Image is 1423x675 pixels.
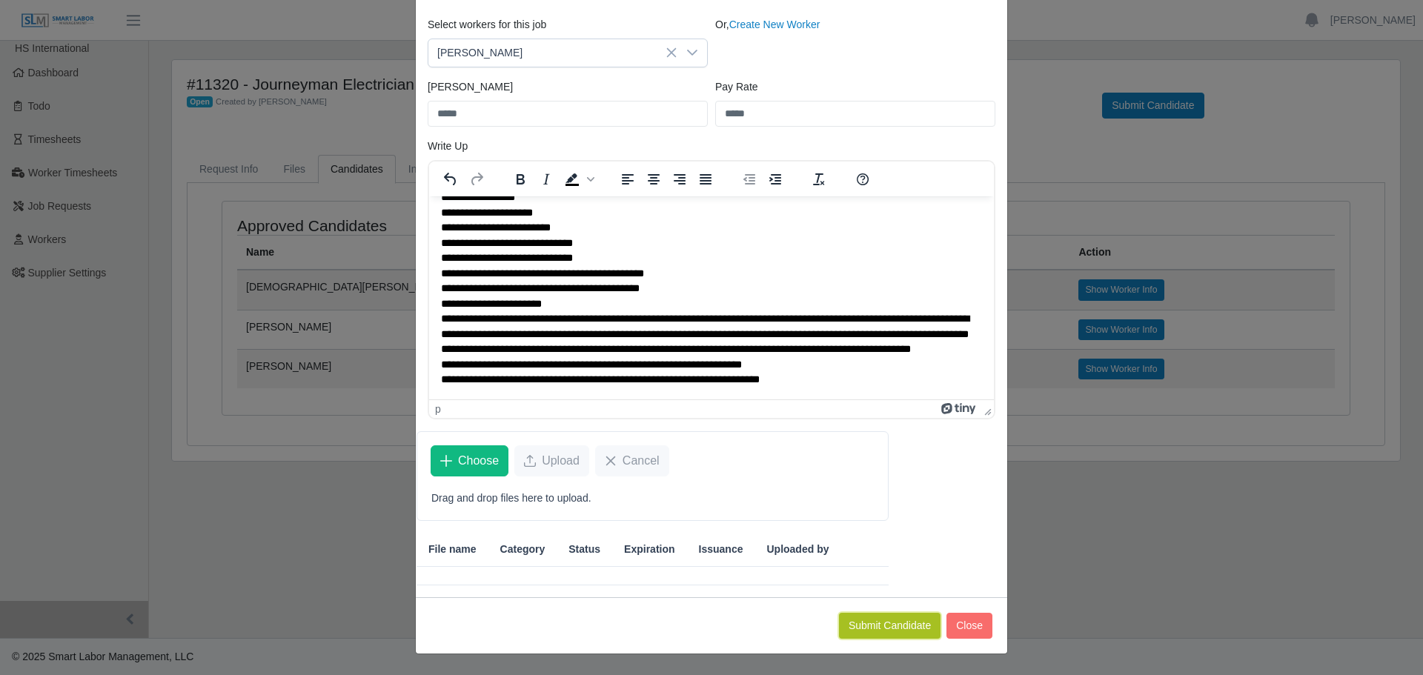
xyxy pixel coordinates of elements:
button: Align left [615,169,640,190]
span: File name [428,542,477,557]
span: Issuance [699,542,743,557]
span: Uploaded by [766,542,829,557]
a: Powered by Tiny [941,403,978,415]
span: Upload [542,452,580,470]
button: Choose [431,445,508,476]
p: Drag and drop files here to upload. [431,491,874,506]
div: p [435,403,441,415]
span: Cancel [623,452,660,470]
button: Align center [641,169,666,190]
button: Cancel [595,445,669,476]
button: Justify [693,169,718,190]
button: Decrease indent [737,169,762,190]
span: Choose [458,452,499,470]
label: [PERSON_NAME] [428,79,513,95]
button: Submit Candidate [839,613,941,639]
button: Undo [438,169,463,190]
button: Align right [667,169,692,190]
button: Increase indent [763,169,788,190]
button: Redo [464,169,489,190]
label: Write Up [428,139,468,154]
button: Italic [534,169,559,190]
button: Upload [514,445,589,476]
button: Bold [508,169,533,190]
span: Category [500,542,545,557]
iframe: Rich Text Area [429,196,994,399]
span: Juan Garcia [428,39,677,67]
button: Clear formatting [806,169,832,190]
label: Pay Rate [715,79,758,95]
span: Status [568,542,600,557]
div: Background color Black [560,169,597,190]
button: Close [946,613,992,639]
div: Or, [711,17,999,67]
span: Expiration [624,542,674,557]
div: Press the Up and Down arrow keys to resize the editor. [978,400,994,418]
button: Help [850,169,875,190]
